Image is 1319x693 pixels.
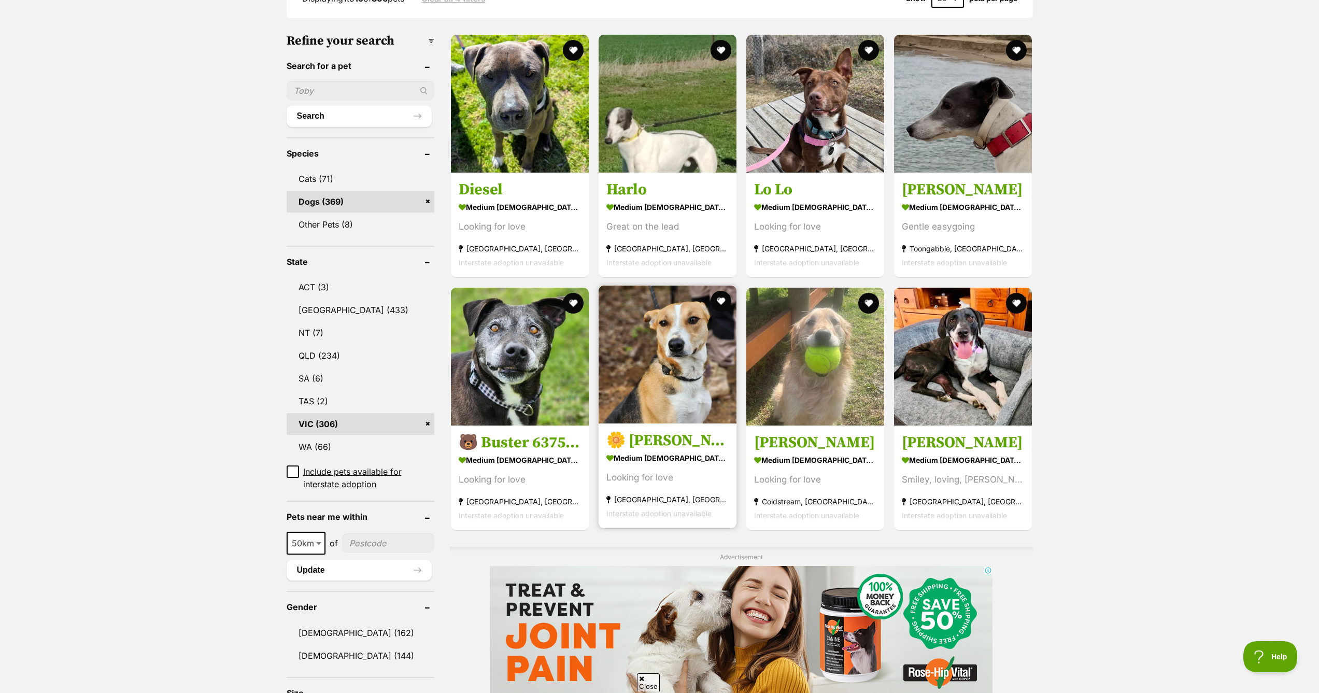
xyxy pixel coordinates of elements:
a: Diesel medium [DEMOGRAPHIC_DATA] Dog Looking for love [GEOGRAPHIC_DATA], [GEOGRAPHIC_DATA] Inters... [451,173,589,278]
a: Include pets available for interstate adoption [287,465,434,490]
a: Other Pets (8) [287,214,434,235]
button: Search [287,106,432,126]
h3: Diesel [459,180,581,200]
strong: medium [DEMOGRAPHIC_DATA] Dog [902,452,1024,468]
iframe: Help Scout Beacon - Open [1243,641,1298,672]
button: favourite [563,293,584,314]
a: [DEMOGRAPHIC_DATA] (162) [287,622,434,644]
strong: [GEOGRAPHIC_DATA], [GEOGRAPHIC_DATA] [459,494,581,508]
strong: medium [DEMOGRAPHIC_DATA] Dog [754,452,876,468]
span: 50km [287,532,325,555]
span: Interstate adoption unavailable [606,509,712,518]
img: Lucy - Golden Retriever Dog [746,288,884,426]
strong: medium [DEMOGRAPHIC_DATA] Dog [606,200,729,215]
strong: [GEOGRAPHIC_DATA], [GEOGRAPHIC_DATA] [459,242,581,256]
span: Interstate adoption unavailable [459,511,564,520]
h3: 🐻 Buster 6375 🐻 [459,433,581,452]
div: Gentle easygoing [902,220,1024,234]
strong: medium [DEMOGRAPHIC_DATA] Dog [902,200,1024,215]
h3: Refine your search [287,34,434,48]
a: [PERSON_NAME] medium [DEMOGRAPHIC_DATA] Dog Looking for love Coldstream, [GEOGRAPHIC_DATA] Inters... [746,425,884,530]
a: Lo Lo medium [DEMOGRAPHIC_DATA] Dog Looking for love [GEOGRAPHIC_DATA], [GEOGRAPHIC_DATA] Interst... [746,173,884,278]
a: WA (66) [287,436,434,458]
header: Species [287,149,434,158]
button: favourite [1006,293,1027,314]
strong: [GEOGRAPHIC_DATA], [GEOGRAPHIC_DATA] [902,494,1024,508]
strong: medium [DEMOGRAPHIC_DATA] Dog [459,200,581,215]
a: [PERSON_NAME] medium [DEMOGRAPHIC_DATA] Dog Gentle easygoing Toongabbie, [GEOGRAPHIC_DATA] Inters... [894,173,1032,278]
button: favourite [563,40,584,61]
div: Looking for love [459,220,581,234]
div: Looking for love [459,473,581,487]
strong: [GEOGRAPHIC_DATA], [GEOGRAPHIC_DATA] [754,242,876,256]
a: ACT (3) [287,276,434,298]
input: postcode [342,533,434,553]
span: Include pets available for interstate adoption [303,465,434,490]
span: Interstate adoption unavailable [902,511,1007,520]
h3: 🌼 [PERSON_NAME] 6367 🌼 [606,431,729,450]
span: Close [637,673,660,691]
button: Update [287,560,432,581]
a: 🐻 Buster 6375 🐻 medium [DEMOGRAPHIC_DATA] Dog Looking for love [GEOGRAPHIC_DATA], [GEOGRAPHIC_DAT... [451,425,589,530]
strong: [GEOGRAPHIC_DATA], [GEOGRAPHIC_DATA] [606,242,729,256]
img: 🐻 Buster 6375 🐻 - American Staffordshire Terrier Dog [451,288,589,426]
a: 🌼 [PERSON_NAME] 6367 🌼 medium [DEMOGRAPHIC_DATA] Dog Looking for love [GEOGRAPHIC_DATA], [GEOGRAP... [599,423,736,528]
strong: Toongabbie, [GEOGRAPHIC_DATA] [902,242,1024,256]
a: VIC (306) [287,413,434,435]
h3: Lo Lo [754,180,876,200]
strong: [GEOGRAPHIC_DATA], [GEOGRAPHIC_DATA] [606,492,729,506]
header: Pets near me within [287,512,434,521]
span: Interstate adoption unavailable [754,259,859,267]
input: Toby [287,81,434,101]
div: Looking for love [606,471,729,485]
a: SA (6) [287,367,434,389]
span: Interstate adoption unavailable [902,259,1007,267]
a: [GEOGRAPHIC_DATA] (433) [287,299,434,321]
span: Interstate adoption unavailable [606,259,712,267]
button: favourite [711,291,731,312]
img: Maggie - German Shorthaired Pointer x Great Dane Dog [894,288,1032,426]
strong: medium [DEMOGRAPHIC_DATA] Dog [754,200,876,215]
header: Gender [287,602,434,612]
span: Interstate adoption unavailable [459,259,564,267]
header: Search for a pet [287,61,434,70]
a: QLD (234) [287,345,434,366]
a: [DEMOGRAPHIC_DATA] (144) [287,645,434,667]
a: NT (7) [287,322,434,344]
h3: Harlo [606,180,729,200]
a: Cats (71) [287,168,434,190]
header: State [287,257,434,266]
img: Lo Lo - Kelpie x Staffordshire Bull Terrier Dog [746,35,884,173]
span: of [330,537,338,549]
strong: medium [DEMOGRAPHIC_DATA] Dog [459,452,581,468]
img: Harlo - Greyhound Dog [599,35,736,173]
a: [PERSON_NAME] medium [DEMOGRAPHIC_DATA] Dog Smiley, loving, [PERSON_NAME] [GEOGRAPHIC_DATA], [GEO... [894,425,1032,530]
strong: Coldstream, [GEOGRAPHIC_DATA] [754,494,876,508]
div: Looking for love [754,220,876,234]
span: Interstate adoption unavailable [754,511,859,520]
span: 50km [288,536,324,550]
h3: [PERSON_NAME] [902,433,1024,452]
strong: medium [DEMOGRAPHIC_DATA] Dog [606,450,729,465]
div: Great on the lead [606,220,729,234]
img: 🌼 Daisy 6367 🌼 - Beagle x Australian Kelpie Dog [599,286,736,423]
button: favourite [1006,40,1027,61]
h3: [PERSON_NAME] [754,433,876,452]
img: Annie - Greyhound Dog [894,35,1032,173]
a: TAS (2) [287,390,434,412]
img: Diesel - American Staffordshire Terrier Dog [451,35,589,173]
h3: [PERSON_NAME] [902,180,1024,200]
a: Harlo medium [DEMOGRAPHIC_DATA] Dog Great on the lead [GEOGRAPHIC_DATA], [GEOGRAPHIC_DATA] Inters... [599,173,736,278]
a: Dogs (369) [287,191,434,213]
div: Smiley, loving, [PERSON_NAME] [902,473,1024,487]
div: Looking for love [754,473,876,487]
button: favourite [858,293,879,314]
button: favourite [858,40,879,61]
button: favourite [711,40,731,61]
